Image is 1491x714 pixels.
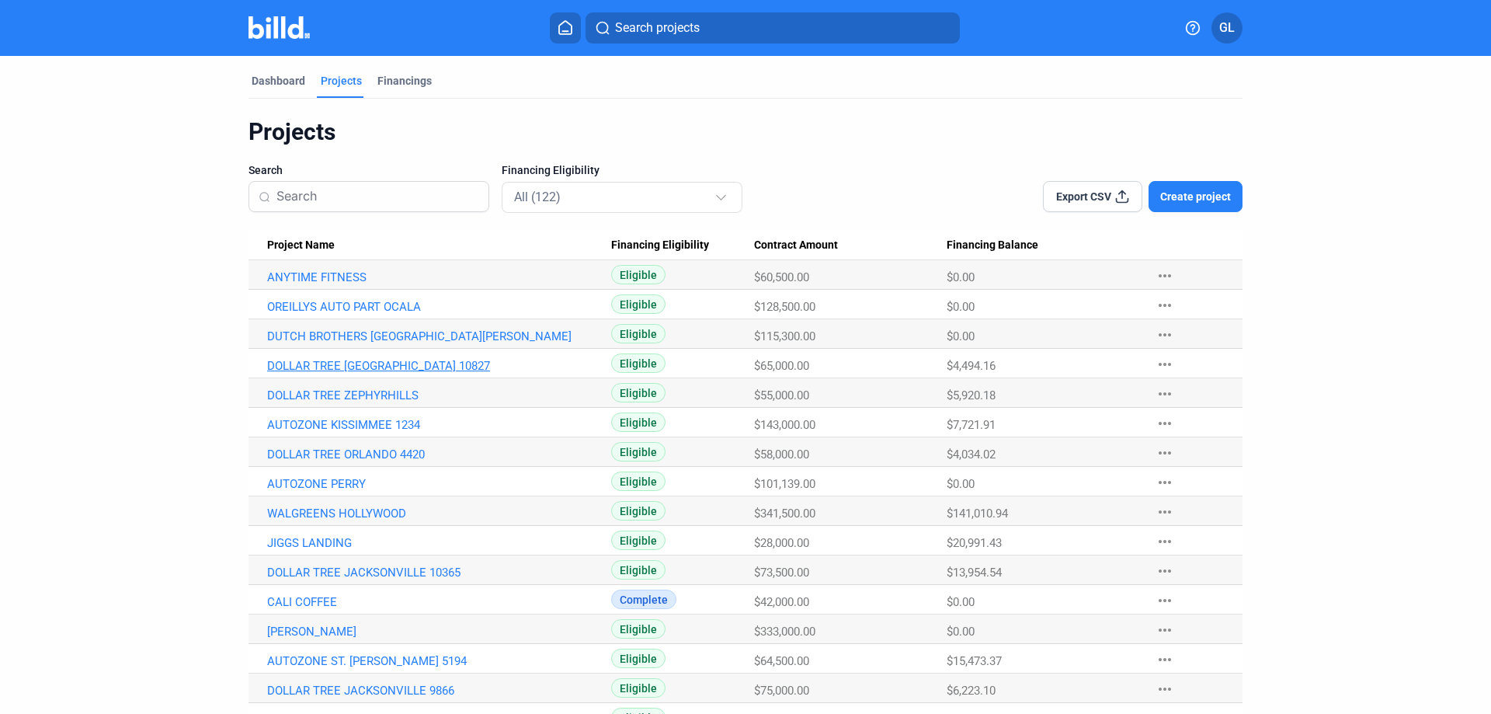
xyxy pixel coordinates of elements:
mat-select-trigger: All (122) [514,190,561,204]
span: $4,034.02 [947,448,996,461]
span: Eligible [611,413,666,432]
span: $58,000.00 [754,448,809,461]
span: Financing Balance [947,239,1038,253]
div: Project Name [267,239,611,253]
span: $6,223.10 [947,684,996,698]
span: $65,000.00 [754,359,809,373]
mat-icon: more_horiz [1156,562,1174,580]
mat-icon: more_horiz [1156,532,1174,551]
a: DUTCH BROTHERS [GEOGRAPHIC_DATA][PERSON_NAME] [267,329,611,343]
mat-icon: more_horiz [1156,591,1174,610]
span: $75,000.00 [754,684,809,698]
span: Eligible [611,294,666,314]
a: AUTOZONE KISSIMMEE 1234 [267,418,611,432]
button: Search projects [586,12,960,44]
img: Billd Company Logo [248,16,310,39]
span: Eligible [611,354,666,373]
a: ANYTIME FITNESS [267,270,611,284]
div: Projects [321,73,362,89]
span: Financing Eligibility [611,239,709,253]
span: $0.00 [947,477,975,491]
mat-icon: more_horiz [1156,444,1174,462]
span: $341,500.00 [754,507,815,521]
span: $0.00 [947,625,975,639]
button: Export CSV [1043,181,1142,212]
span: $28,000.00 [754,536,809,550]
div: Financing Eligibility [611,239,754,253]
a: DOLLAR TREE [GEOGRAPHIC_DATA] 10827 [267,359,611,373]
mat-icon: more_horiz [1156,650,1174,669]
input: Search [276,180,479,213]
span: $0.00 [947,595,975,609]
span: Export CSV [1056,189,1111,204]
span: Eligible [611,531,666,550]
span: $60,500.00 [754,270,809,284]
span: $141,010.94 [947,507,1008,521]
span: $0.00 [947,270,975,284]
div: Financings [377,73,432,89]
div: Dashboard [252,73,305,89]
span: Contract Amount [754,239,838,253]
span: Eligible [611,324,666,343]
a: AUTOZONE ST. [PERSON_NAME] 5194 [267,654,611,668]
span: $0.00 [947,300,975,314]
mat-icon: more_horiz [1156,266,1174,285]
span: $5,920.18 [947,388,996,402]
span: $333,000.00 [754,625,815,639]
span: Search projects [615,19,700,37]
button: GL [1211,12,1242,44]
a: JIGGS LANDING [267,536,611,550]
span: Eligible [611,383,666,402]
span: $128,500.00 [754,300,815,314]
span: Eligible [611,678,666,698]
button: Create project [1149,181,1242,212]
span: $73,500.00 [754,566,809,580]
div: Financing Balance [947,239,1140,253]
a: AUTOZONE PERRY [267,477,611,491]
div: Projects [248,117,1242,147]
span: Search [248,162,283,178]
span: Eligible [611,472,666,491]
span: $101,139.00 [754,477,815,491]
span: Project Name [267,239,335,253]
span: Eligible [611,619,666,639]
span: Eligible [611,560,666,580]
mat-icon: more_horiz [1156,414,1174,433]
span: GL [1219,19,1235,37]
span: $4,494.16 [947,359,996,373]
mat-icon: more_horiz [1156,326,1174,344]
span: Eligible [611,501,666,521]
span: $13,954.54 [947,566,1002,580]
span: $0.00 [947,329,975,343]
mat-icon: more_horiz [1156,680,1174,698]
a: DOLLAR TREE ORLANDO 4420 [267,448,611,461]
div: Contract Amount [754,239,947,253]
a: DOLLAR TREE JACKSONVILLE 9866 [267,684,611,698]
span: Eligible [611,442,666,461]
span: $15,473.37 [947,654,1002,668]
mat-icon: more_horiz [1156,385,1174,403]
span: Eligible [611,649,666,668]
span: $7,721.91 [947,418,996,432]
mat-icon: more_horiz [1156,473,1174,492]
span: $115,300.00 [754,329,815,343]
span: Create project [1160,189,1231,204]
a: DOLLAR TREE JACKSONVILLE 10365 [267,566,611,580]
span: $55,000.00 [754,388,809,402]
span: $143,000.00 [754,418,815,432]
a: WALGREENS HOLLYWOOD [267,507,611,521]
mat-icon: more_horiz [1156,503,1174,521]
span: Financing Eligibility [502,162,600,178]
span: Complete [611,590,676,609]
span: $20,991.43 [947,536,1002,550]
span: Eligible [611,265,666,284]
mat-icon: more_horiz [1156,355,1174,374]
a: OREILLYS AUTO PART OCALA [267,300,611,314]
span: $42,000.00 [754,595,809,609]
a: CALI COFFEE [267,595,611,609]
mat-icon: more_horiz [1156,621,1174,639]
mat-icon: more_horiz [1156,296,1174,315]
span: $64,500.00 [754,654,809,668]
a: DOLLAR TREE ZEPHYRHILLS [267,388,611,402]
a: [PERSON_NAME] [267,625,611,639]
